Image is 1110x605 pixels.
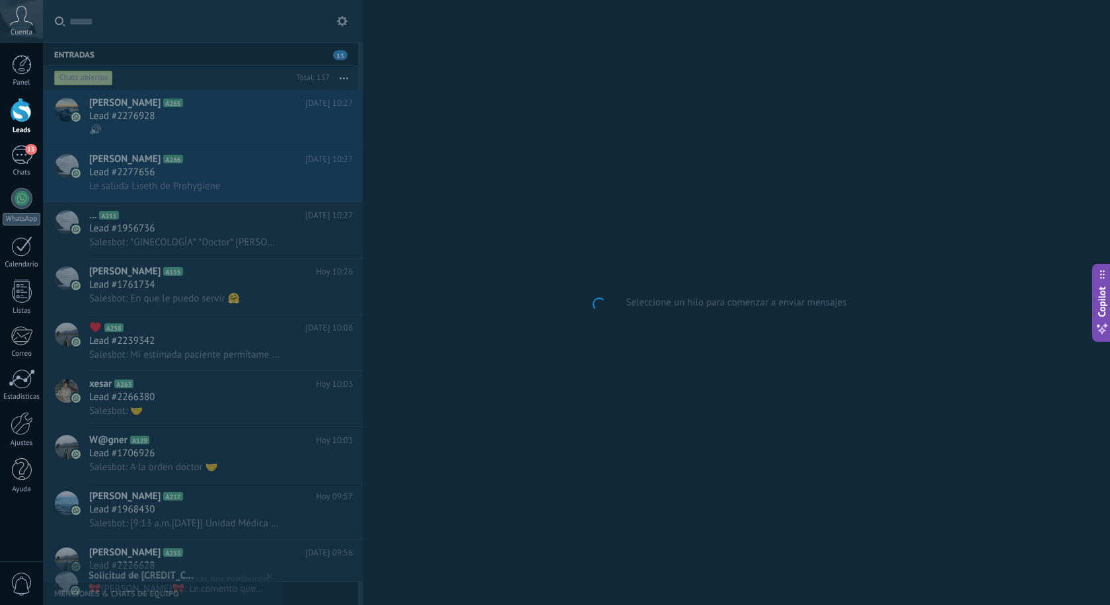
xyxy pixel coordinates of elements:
[3,393,41,401] div: Estadísticas
[25,144,36,155] span: 13
[1095,286,1109,317] span: Copilot
[3,307,41,315] div: Listas
[3,261,41,269] div: Calendario
[3,350,41,358] div: Correo
[3,213,40,225] div: WhatsApp
[3,169,41,177] div: Chats
[3,126,41,135] div: Leads
[3,485,41,494] div: Ayuda
[3,439,41,448] div: Ajustes
[3,79,41,87] div: Panel
[11,28,32,37] span: Cuenta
